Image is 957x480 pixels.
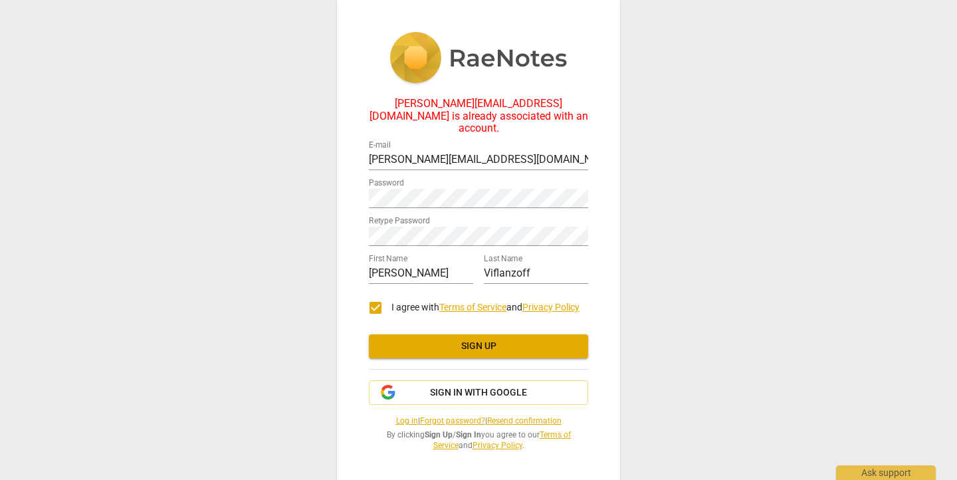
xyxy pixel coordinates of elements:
[425,430,453,439] b: Sign Up
[369,429,588,451] span: By clicking / you agree to our and .
[391,302,580,312] span: I agree with and
[487,416,562,425] a: Resend confirmation
[369,217,430,225] label: Retype Password
[439,302,506,312] a: Terms of Service
[389,32,568,86] img: 5ac2273c67554f335776073100b6d88f.svg
[396,416,418,425] a: Log in
[369,334,588,358] button: Sign up
[369,179,404,187] label: Password
[430,386,527,400] span: Sign in with Google
[836,465,936,480] div: Ask support
[369,380,588,406] button: Sign in with Google
[379,340,578,353] span: Sign up
[522,302,580,312] a: Privacy Policy
[456,430,481,439] b: Sign In
[484,255,522,263] label: Last Name
[433,430,571,451] a: Terms of Service
[369,141,391,149] label: E-mail
[473,441,522,450] a: Privacy Policy
[369,255,407,263] label: First Name
[369,416,588,427] span: | |
[420,416,485,425] a: Forgot password?
[369,98,588,134] div: [PERSON_NAME][EMAIL_ADDRESS][DOMAIN_NAME] is already associated with an account.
